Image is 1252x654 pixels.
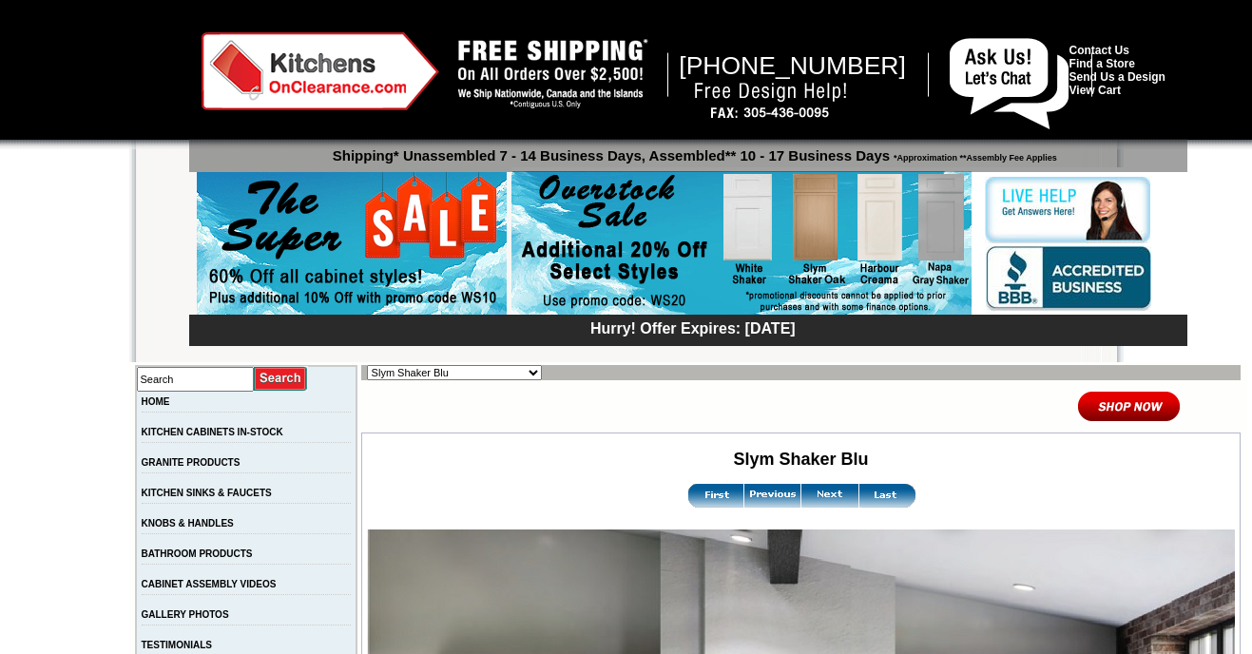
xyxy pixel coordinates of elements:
a: KITCHEN CABINETS IN-STOCK [142,427,283,437]
a: View Cart [1069,84,1121,97]
span: [PHONE_NUMBER] [679,51,906,80]
a: Contact Us [1069,44,1129,57]
a: GALLERY PHOTOS [142,609,229,620]
a: KITCHEN SINKS & FAUCETS [142,488,272,498]
a: TESTIMONIALS [142,640,212,650]
a: HOME [142,396,170,407]
p: Shipping* Unassembled 7 - 14 Business Days, Assembled** 10 - 17 Business Days [199,139,1187,163]
a: KNOBS & HANDLES [142,518,234,529]
a: Send Us a Design [1069,70,1165,84]
h2: Slym Shaker Blu [364,450,1238,470]
div: Hurry! Offer Expires: [DATE] [199,317,1187,337]
a: Find a Store [1069,57,1135,70]
input: Submit [254,366,308,392]
span: *Approximation **Assembly Fee Applies [890,148,1057,163]
a: BATHROOM PRODUCTS [142,548,253,559]
a: GRANITE PRODUCTS [142,457,241,468]
a: CABINET ASSEMBLY VIDEOS [142,579,277,589]
img: Kitchens on Clearance Logo [202,32,439,110]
